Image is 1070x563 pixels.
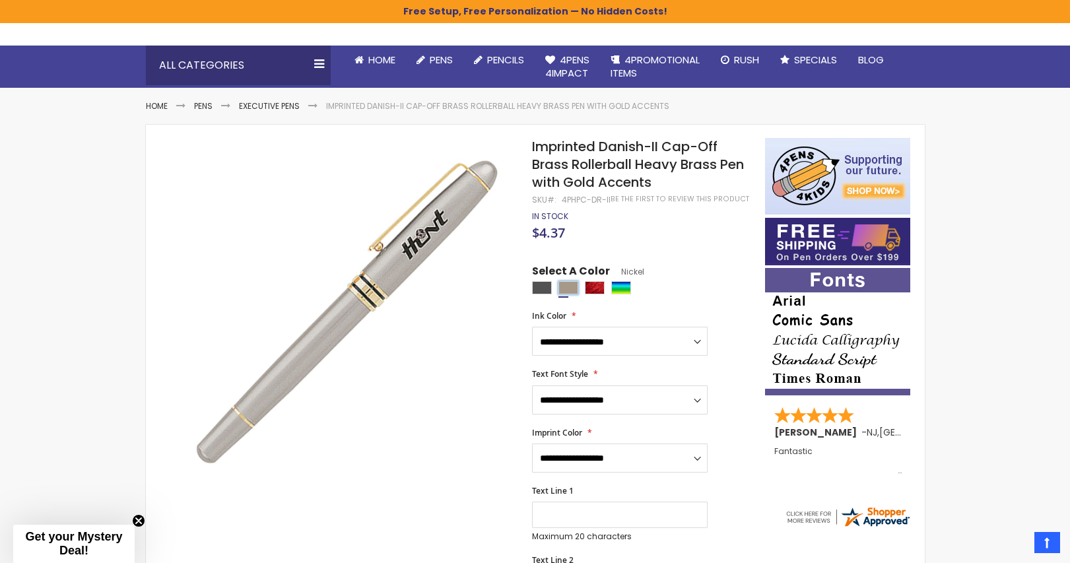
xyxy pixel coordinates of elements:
div: Marble Burgundy [585,281,605,294]
img: 4phpc-dr-ii_imprinted_danish-i_cap-off_brass_rollerball_heavy_brass_pen_with_gold_accents_2_1.jpg [172,137,514,479]
img: Free shipping on orders over $199 [765,218,910,265]
span: Text Line 1 [532,485,574,496]
span: In stock [532,211,568,222]
a: Home [344,46,406,75]
a: 4pens.com certificate URL [784,520,911,531]
a: Rush [710,46,770,75]
a: Pens [194,100,213,112]
a: Pencils [463,46,535,75]
span: - , [861,426,976,439]
strong: SKU [532,194,556,205]
div: All Categories [146,46,331,85]
span: Imprinted Danish-II Cap-Off Brass Rollerball Heavy Brass Pen with Gold Accents [532,137,744,191]
span: [PERSON_NAME] [774,426,861,439]
a: 4Pens4impact [535,46,600,88]
span: Nickel [610,266,644,277]
div: Nickel [558,281,578,294]
span: Home [368,53,395,67]
img: 4pens 4 kids [765,138,910,215]
span: Text Font Style [532,368,588,380]
span: NJ [867,426,877,439]
a: 4PROMOTIONALITEMS [600,46,710,88]
li: Imprinted Danish-II Cap-Off Brass Rollerball Heavy Brass Pen with Gold Accents [326,101,669,112]
img: font-personalization-examples [765,268,910,395]
span: Get your Mystery Deal! [25,530,122,557]
a: Home [146,100,168,112]
span: Ink Color [532,310,566,321]
div: 4PHPC-DR-II [562,195,611,205]
span: Rush [734,53,759,67]
span: $4.37 [532,224,565,242]
span: Imprint Color [532,427,582,438]
span: Pens [430,53,453,67]
span: Pencils [487,53,524,67]
span: Specials [794,53,837,67]
div: Gunmetal [532,281,552,294]
span: Select A Color [532,264,610,282]
span: 4PROMOTIONAL ITEMS [611,53,700,80]
p: Maximum 20 characters [532,531,708,542]
span: [GEOGRAPHIC_DATA] [879,426,976,439]
button: Close teaser [132,514,145,527]
div: Availability [532,211,568,222]
span: Blog [858,53,884,67]
a: Specials [770,46,848,75]
img: 4pens.com widget logo [784,505,911,529]
a: Executive Pens [239,100,300,112]
a: Blog [848,46,894,75]
a: Be the first to review this product [611,194,749,204]
iframe: Google Customer Reviews [961,527,1070,563]
span: 4Pens 4impact [545,53,589,80]
div: Get your Mystery Deal!Close teaser [13,525,135,563]
div: Assorted [611,281,631,294]
div: Fantastic [774,447,902,475]
a: Pens [406,46,463,75]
